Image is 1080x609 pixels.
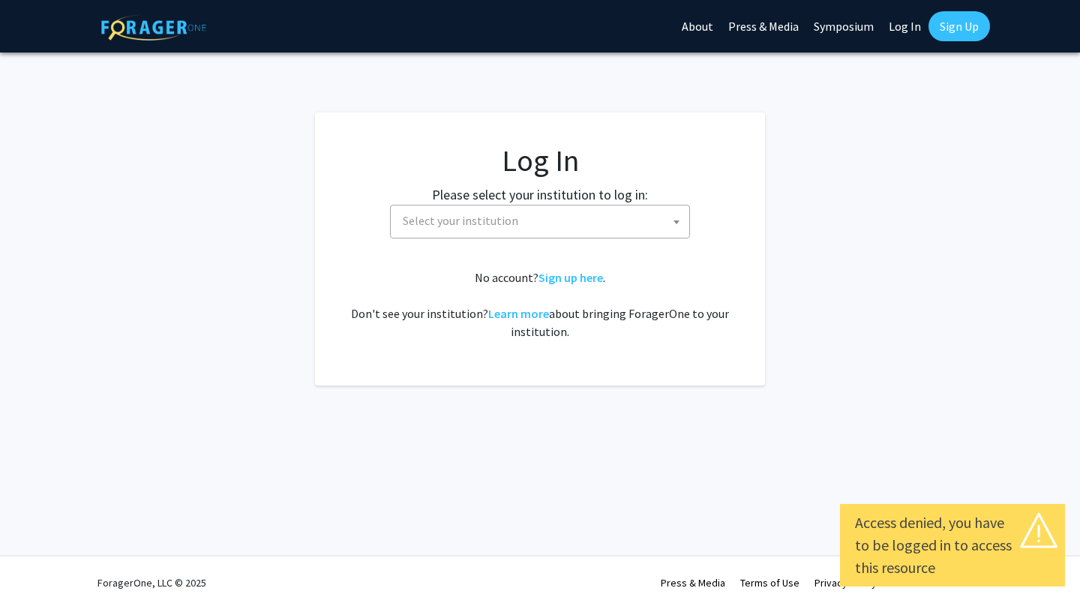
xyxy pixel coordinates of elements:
[345,142,735,178] h1: Log In
[403,213,518,228] span: Select your institution
[101,14,206,40] img: ForagerOne Logo
[97,556,206,609] div: ForagerOne, LLC © 2025
[397,205,689,236] span: Select your institution
[855,511,1050,579] div: Access denied, you have to be logged in to access this resource
[661,576,725,589] a: Press & Media
[928,11,990,41] a: Sign Up
[740,576,799,589] a: Terms of Use
[814,576,877,589] a: Privacy Policy
[432,184,648,205] label: Please select your institution to log in:
[390,205,690,238] span: Select your institution
[345,268,735,340] div: No account? . Don't see your institution? about bringing ForagerOne to your institution.
[488,306,549,321] a: Learn more about bringing ForagerOne to your institution
[538,270,603,285] a: Sign up here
